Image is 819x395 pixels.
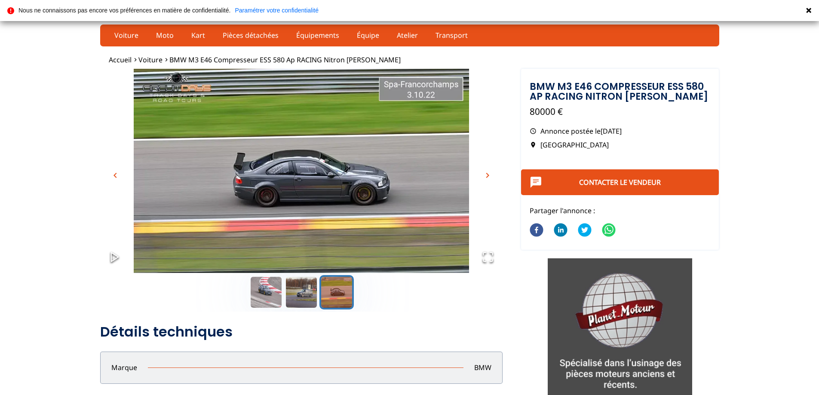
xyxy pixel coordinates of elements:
button: Go to Slide 3 [319,275,354,309]
h1: BMW M3 E46 compresseur ESS 580 ap RACING nitron [PERSON_NAME] [530,82,711,101]
button: chevron_right [481,169,494,182]
a: Transport [430,28,473,43]
button: chevron_left [109,169,122,182]
a: Kart [186,28,211,43]
img: image [100,69,503,292]
a: Accueil [109,55,132,64]
h2: Détails techniques [100,323,503,340]
p: Annonce postée le [DATE] [530,126,711,136]
button: Go to Slide 2 [284,275,319,309]
p: Marque [101,363,148,372]
a: Équipements [291,28,345,43]
p: 80000 € [530,105,711,118]
button: twitter [578,217,592,243]
div: Thumbnail Navigation [100,275,503,309]
button: facebook [530,217,543,243]
button: linkedin [554,217,567,243]
button: whatsapp [602,217,616,243]
a: Voiture [109,28,144,43]
a: Paramétrer votre confidentialité [235,7,319,13]
p: Partager l'annonce : [530,206,711,215]
button: Go to Slide 1 [249,275,283,309]
a: Pièces détachées [217,28,284,43]
p: Nous ne connaissons pas encore vos préférences en matière de confidentialité. [18,7,230,13]
a: Moto [150,28,179,43]
div: Go to Slide 3 [100,69,503,273]
a: BMW M3 E46 compresseur ESS 580 ap RACING nitron [PERSON_NAME] [169,55,401,64]
span: chevron_right [482,170,493,181]
span: chevron_left [110,170,120,181]
button: Play or Pause Slideshow [100,242,129,273]
p: BMW [463,363,502,372]
a: Voiture [138,55,163,64]
a: Contacter le vendeur [579,178,661,187]
p: [GEOGRAPHIC_DATA] [530,140,711,150]
a: Atelier [391,28,423,43]
a: Équipe [351,28,385,43]
button: Contacter le vendeur [521,169,719,195]
button: Open Fullscreen [473,242,503,273]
